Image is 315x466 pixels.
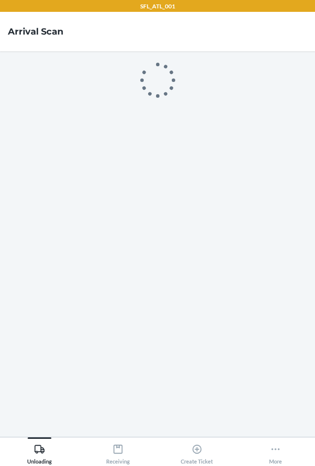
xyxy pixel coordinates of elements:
p: SFL_ATL_001 [140,2,175,11]
button: Receiving [79,437,158,465]
div: Create Ticket [181,440,213,465]
div: Unloading [27,440,52,465]
button: Create Ticket [157,437,236,465]
div: More [269,440,282,465]
h4: Arrival Scan [8,25,63,38]
div: Receiving [106,440,130,465]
